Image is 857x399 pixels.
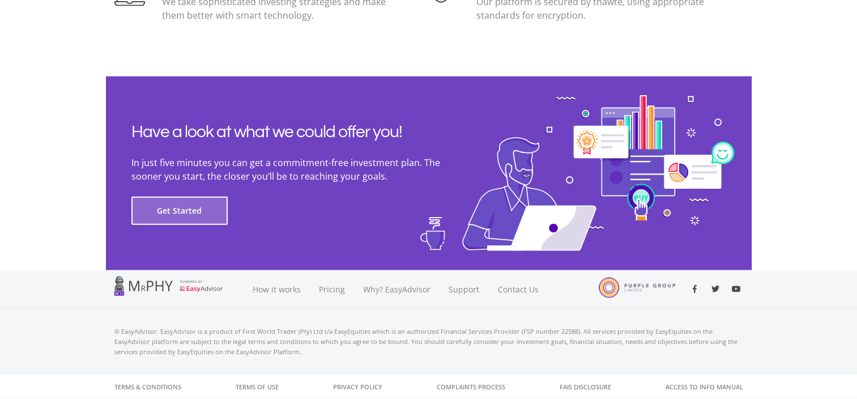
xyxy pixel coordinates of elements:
a: Contact Us [489,270,549,308]
a: FAIS Disclosure [560,375,611,399]
a: How it works [244,270,310,308]
a: Support [440,270,489,308]
p: © EasyAdvisor. EasyAdvisor is a product of First World Trader (Pty) Ltd t/a EasyEquities which is... [114,326,743,357]
a: Privacy Policy [333,375,382,399]
a: Terms of Use [236,375,279,399]
a: Why? EasyAdvisor [354,270,440,308]
a: Access to Info Manual [666,375,743,399]
button: Get Started [131,197,228,225]
a: Pricing [310,270,354,308]
p: In just five minutes you can get a commitment-free investment plan. The sooner you start, the clo... [131,156,471,183]
a: Complaints Process [437,375,505,399]
h2: Have a look at what we could offer you! [131,122,471,142]
a: Terms & Conditions [114,375,181,399]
